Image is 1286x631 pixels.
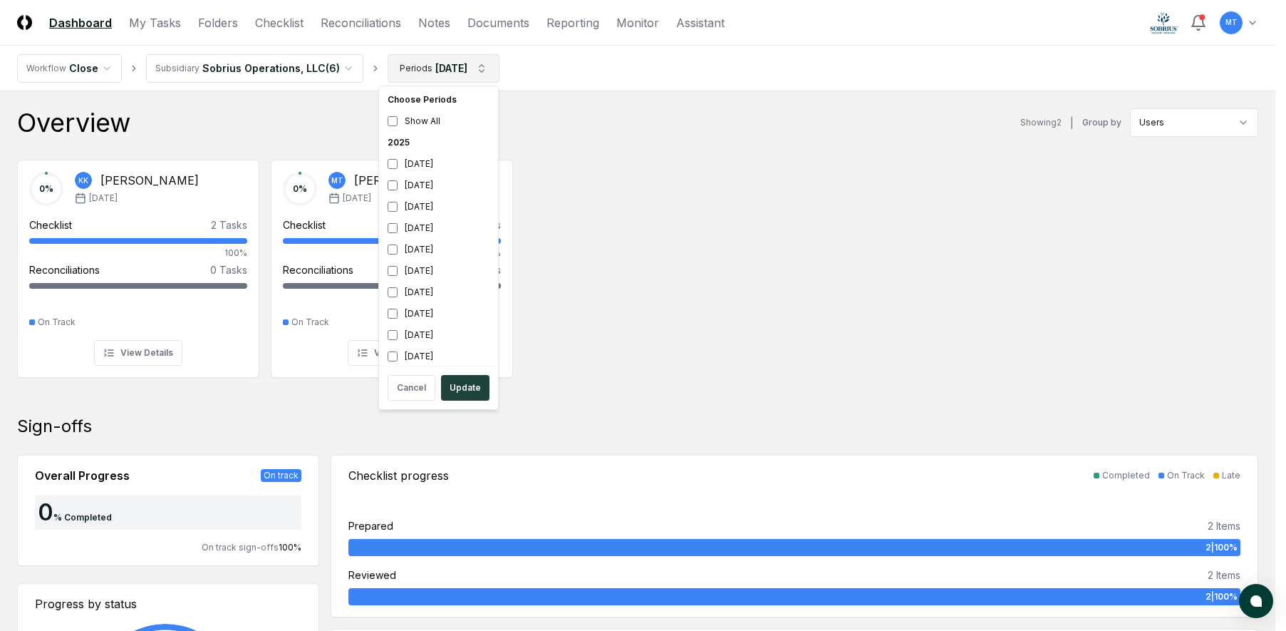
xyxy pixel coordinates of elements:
button: Update [441,375,489,401]
div: [DATE] [382,239,495,260]
div: [DATE] [382,346,495,367]
div: [DATE] [382,324,495,346]
div: [DATE] [382,217,495,239]
button: Cancel [388,375,435,401]
div: [DATE] [382,260,495,282]
div: Show All [382,111,495,132]
div: Choose Periods [382,89,495,111]
div: [DATE] [382,153,495,175]
div: [DATE] [382,282,495,303]
div: [DATE] [382,196,495,217]
div: 2025 [382,132,495,153]
div: [DATE] [382,303,495,324]
div: [DATE] [382,175,495,196]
